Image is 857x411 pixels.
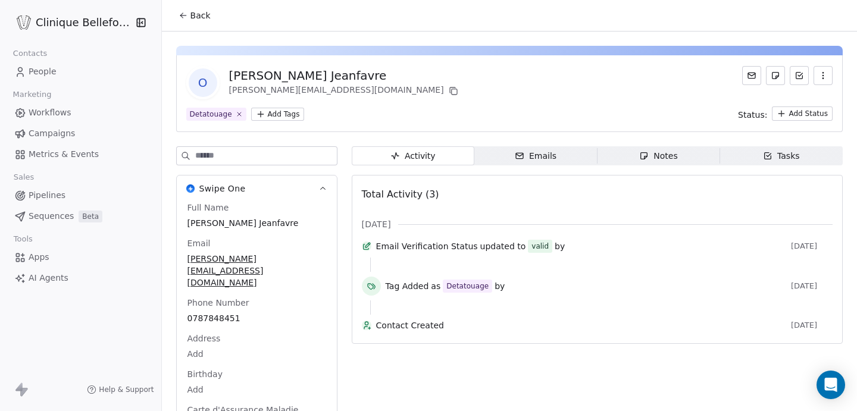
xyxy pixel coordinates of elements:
span: by [555,240,565,252]
span: [PERSON_NAME] Jeanfavre [187,217,326,229]
a: AI Agents [10,268,152,288]
div: [PERSON_NAME][EMAIL_ADDRESS][DOMAIN_NAME] [229,84,461,98]
a: Pipelines [10,186,152,205]
span: Total Activity (3) [362,189,439,200]
span: Birthday [185,368,225,380]
span: Email [185,237,213,249]
span: Add [187,384,326,396]
span: AI Agents [29,272,68,284]
span: Metrics & Events [29,148,99,161]
button: Clinique Bellefontaine [14,12,127,33]
span: as [431,280,440,292]
span: Clinique Bellefontaine [36,15,133,30]
span: Add [187,348,326,360]
span: Back [190,10,211,21]
span: Apps [29,251,49,263]
span: [DATE] [791,241,833,251]
span: Full Name [185,202,232,214]
a: Metrics & Events [10,145,152,164]
span: [DATE] [791,281,833,291]
span: Tools [8,230,37,248]
span: Sales [8,168,39,186]
span: People [29,65,57,78]
div: Open Intercom Messenger [817,371,845,399]
span: Contact Created [376,319,786,331]
span: Email Verification Status [376,240,478,252]
span: Swipe One [199,183,246,194]
span: Sequences [29,210,74,222]
img: Logo_Bellefontaine_Black.png [17,15,31,30]
span: [DATE] [362,218,391,230]
button: Add Status [772,106,833,121]
span: Marketing [8,86,57,103]
span: Phone Number [185,297,252,309]
a: People [10,62,152,81]
div: Emails [515,150,556,162]
span: 0787848451 [187,312,326,324]
div: valid [531,240,549,252]
a: SequencesBeta [10,206,152,226]
div: Notes [639,150,677,162]
span: Status: [738,109,767,121]
button: Add Tags [251,108,305,121]
span: Beta [79,211,102,222]
button: Back [171,5,218,26]
span: Help & Support [99,385,154,394]
span: O [189,68,217,97]
span: Pipelines [29,189,65,202]
a: Workflows [10,103,152,123]
span: by [495,280,505,292]
span: Tag Added [386,280,429,292]
span: Campaigns [29,127,75,140]
a: Help & Support [87,385,154,394]
span: [DATE] [791,321,833,330]
a: Apps [10,247,152,267]
div: Detatouage [190,109,232,120]
div: [PERSON_NAME] Jeanfavre [229,67,461,84]
div: Detatouage [446,281,489,291]
span: [PERSON_NAME][EMAIL_ADDRESS][DOMAIN_NAME] [187,253,326,288]
button: Swipe OneSwipe One [177,175,337,202]
span: Workflows [29,106,71,119]
span: updated to [480,240,526,252]
span: Address [185,332,223,344]
a: Campaigns [10,124,152,143]
span: Contacts [8,45,52,62]
img: Swipe One [186,184,195,193]
div: Tasks [763,150,800,162]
